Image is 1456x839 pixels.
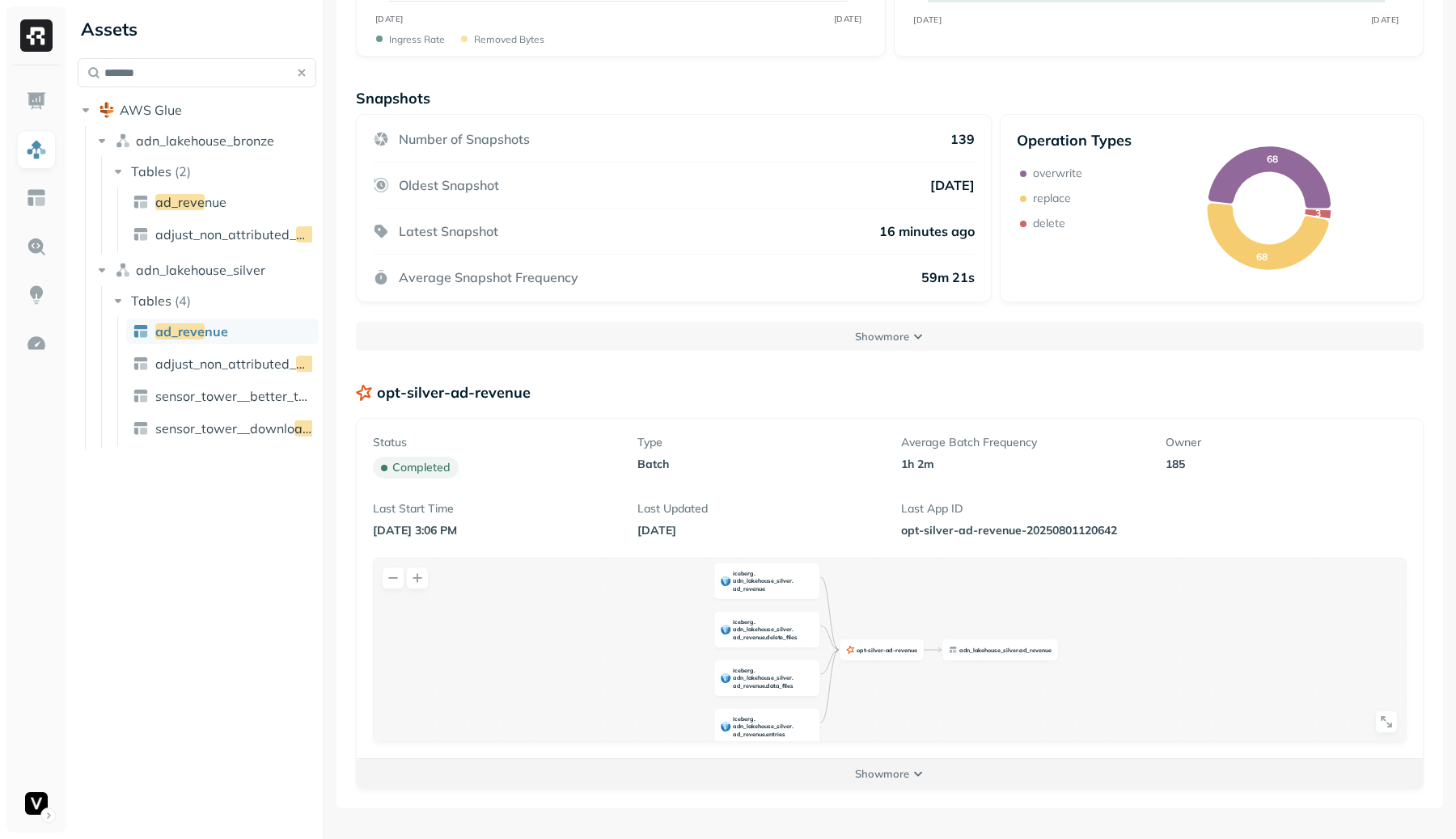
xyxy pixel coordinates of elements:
button: Showmore [356,322,1424,351]
span: lakehouse [747,723,774,731]
p: Latest Snapshot [399,223,498,239]
span: ad_reve [155,323,205,339]
span: _ [774,723,777,731]
tspan: [DATE] [834,14,862,24]
span: revenue [743,634,765,642]
p: opt-silver-ad-revenue-20250801120642 [901,523,1142,538]
span: . [792,674,794,682]
text: 68 [1256,251,1268,263]
span: . [754,618,756,626]
tspan: [DATE] [913,15,942,24]
span: iceberg [734,667,755,675]
span: _ [1027,646,1031,654]
span: - [893,646,895,654]
span: - [866,646,869,654]
p: Last App ID [901,501,1142,516]
p: 1h 2m [901,457,1142,472]
p: completed [392,460,451,475]
span: files [786,634,798,642]
p: replace [1033,191,1071,206]
button: adn_lakehouse_bronze [94,128,317,154]
p: Snapshots [356,89,430,108]
img: Assets [26,139,47,160]
span: . [765,634,767,642]
span: _ [780,682,783,690]
span: _ [741,731,744,739]
span: ad_reve [294,420,344,436]
span: lakehouse [747,577,774,585]
text: 3 [1315,207,1321,219]
img: table [133,356,149,372]
p: Removed bytes [474,33,544,45]
a: adjust_non_attributed_ad_reve [126,221,319,247]
span: ad [734,585,741,593]
span: Tables [131,293,171,309]
span: lakehouse [747,674,774,682]
span: nue [205,323,228,339]
button: AWS Glue [78,97,316,123]
span: _ [744,577,747,585]
a: ad_revenue [126,189,319,215]
span: silver [777,723,793,731]
a: sensor_tower__download_reve [126,415,319,441]
button: adn_lakehouse_silver [94,257,317,283]
span: nue [205,194,226,210]
img: Query Explorer [26,236,47,257]
span: _ [744,723,747,731]
p: 16 minutes ago [879,223,975,239]
text: 68 [1267,153,1278,165]
span: ad [734,682,741,690]
p: ( 2 ) [175,163,191,179]
p: Last Start Time [373,501,614,516]
p: Owner [1166,435,1407,450]
span: ad_reve [155,194,205,210]
span: _ [1001,646,1004,654]
span: sensor_tower__downlo [155,420,294,436]
p: [DATE] [637,523,878,538]
span: _ [784,634,787,642]
span: iceberg [734,618,755,626]
p: Number of Snapshots [399,131,530,147]
span: adn [734,674,744,682]
span: revenue [743,731,765,739]
p: Oldest Snapshot [399,177,499,193]
img: root [99,102,115,118]
span: adn [734,626,744,634]
span: . [754,715,756,723]
img: namespace [115,262,131,278]
img: namespace [115,133,131,149]
button: Tables(2) [110,158,318,184]
span: . [765,682,767,690]
span: . [765,731,767,739]
span: entries [767,731,785,739]
span: ad [886,646,893,654]
img: Asset Explorer [26,188,47,209]
span: adn_lakehouse_bronze [136,133,274,149]
button: Showmore [357,759,1423,788]
span: adn [960,646,971,654]
span: silver [777,577,793,585]
span: lakehouse [747,626,774,634]
span: adn [734,577,744,585]
span: adn_lakehouse_silver [136,262,265,278]
p: overwrite [1033,166,1082,181]
span: ad [734,634,741,642]
span: Tables [131,163,171,179]
span: files [782,682,794,690]
p: Type [637,435,878,450]
p: 139 [950,131,975,147]
p: Show more [855,329,909,344]
span: ad [1020,646,1027,654]
span: silver [777,626,793,634]
p: Average Snapshot Frequency [399,269,578,285]
span: silver [1004,646,1019,654]
img: table [133,388,149,404]
span: _ [774,626,777,634]
tspan: [DATE] [1371,15,1399,24]
p: delete [1033,216,1065,231]
p: ( 4 ) [175,293,191,309]
p: 59m 21s [921,269,975,285]
span: _ [741,682,744,690]
span: . [754,570,756,578]
span: _ [741,585,744,593]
